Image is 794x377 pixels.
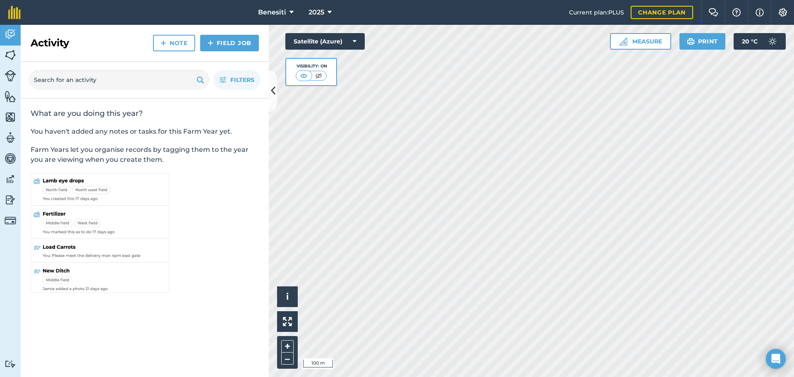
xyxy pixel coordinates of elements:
[5,111,16,123] img: svg+xml;base64,PHN2ZyB4bWxucz0iaHR0cDovL3d3dy53My5vcmcvMjAwMC9zdmciIHdpZHRoPSI1NiIgaGVpZ2h0PSI2MC...
[5,28,16,41] img: svg+xml;base64,PD94bWwgdmVyc2lvbj0iMS4wIiBlbmNvZGluZz0idXRmLTgiPz4KPCEtLSBHZW5lcmF0b3I6IEFkb2JlIE...
[764,33,781,50] img: svg+xml;base64,PD94bWwgdmVyc2lvbj0iMS4wIiBlbmNvZGluZz0idXRmLTgiPz4KPCEtLSBHZW5lcmF0b3I6IEFkb2JlIE...
[230,75,254,84] span: Filters
[160,38,166,48] img: svg+xml;base64,PHN2ZyB4bWxucz0iaHR0cDovL3d3dy53My5vcmcvMjAwMC9zdmciIHdpZHRoPSIxNCIgaGVpZ2h0PSIyNC...
[687,36,695,46] img: svg+xml;base64,PHN2ZyB4bWxucz0iaHR0cDovL3d3dy53My5vcmcvMjAwMC9zdmciIHdpZHRoPSIxOSIgaGVpZ2h0PSIyNC...
[756,7,764,17] img: svg+xml;base64,PHN2ZyB4bWxucz0iaHR0cDovL3d3dy53My5vcmcvMjAwMC9zdmciIHdpZHRoPSIxNyIgaGVpZ2h0PSIxNy...
[299,72,309,80] img: svg+xml;base64,PHN2ZyB4bWxucz0iaHR0cDovL3d3dy53My5vcmcvMjAwMC9zdmciIHdpZHRoPSI1MCIgaGVpZ2h0PSI0MC...
[5,49,16,61] img: svg+xml;base64,PHN2ZyB4bWxucz0iaHR0cDovL3d3dy53My5vcmcvMjAwMC9zdmciIHdpZHRoPSI1NiIgaGVpZ2h0PSI2MC...
[5,132,16,144] img: svg+xml;base64,PD94bWwgdmVyc2lvbj0iMS4wIiBlbmNvZGluZz0idXRmLTgiPz4KPCEtLSBHZW5lcmF0b3I6IEFkb2JlIE...
[213,70,261,90] button: Filters
[5,90,16,103] img: svg+xml;base64,PHN2ZyB4bWxucz0iaHR0cDovL3d3dy53My5vcmcvMjAwMC9zdmciIHdpZHRoPSI1NiIgaGVpZ2h0PSI2MC...
[200,35,259,51] a: Field Job
[29,70,209,90] input: Search for an activity
[679,33,726,50] button: Print
[208,38,213,48] img: svg+xml;base64,PHN2ZyB4bWxucz0iaHR0cDovL3d3dy53My5vcmcvMjAwMC9zdmciIHdpZHRoPSIxNCIgaGVpZ2h0PSIyNC...
[734,33,786,50] button: 20 °C
[778,8,788,17] img: A cog icon
[258,7,286,17] span: Benesiti
[286,291,289,302] span: i
[313,72,324,80] img: svg+xml;base64,PHN2ZyB4bWxucz0iaHR0cDovL3d3dy53My5vcmcvMjAwMC9zdmciIHdpZHRoPSI1MCIgaGVpZ2h0PSI0MC...
[5,215,16,226] img: svg+xml;base64,PD94bWwgdmVyc2lvbj0iMS4wIiBlbmNvZGluZz0idXRmLTgiPz4KPCEtLSBHZW5lcmF0b3I6IEFkb2JlIE...
[281,353,294,365] button: –
[285,33,365,50] button: Satellite (Azure)
[5,360,16,368] img: svg+xml;base64,PD94bWwgdmVyc2lvbj0iMS4wIiBlbmNvZGluZz0idXRmLTgiPz4KPCEtLSBHZW5lcmF0b3I6IEFkb2JlIE...
[277,286,298,307] button: i
[732,8,741,17] img: A question mark icon
[5,152,16,165] img: svg+xml;base64,PD94bWwgdmVyc2lvbj0iMS4wIiBlbmNvZGluZz0idXRmLTgiPz4KPCEtLSBHZW5lcmF0b3I6IEFkb2JlIE...
[8,6,21,19] img: fieldmargin Logo
[5,173,16,185] img: svg+xml;base64,PD94bWwgdmVyc2lvbj0iMS4wIiBlbmNvZGluZz0idXRmLTgiPz4KPCEtLSBHZW5lcmF0b3I6IEFkb2JlIE...
[309,7,324,17] span: 2025
[766,349,786,369] div: Open Intercom Messenger
[5,70,16,82] img: svg+xml;base64,PD94bWwgdmVyc2lvbj0iMS4wIiBlbmNvZGluZz0idXRmLTgiPz4KPCEtLSBHZW5lcmF0b3I6IEFkb2JlIE...
[610,33,671,50] button: Measure
[153,35,195,51] a: Note
[5,194,16,206] img: svg+xml;base64,PD94bWwgdmVyc2lvbj0iMS4wIiBlbmNvZGluZz0idXRmLTgiPz4KPCEtLSBHZW5lcmF0b3I6IEFkb2JlIE...
[619,37,627,46] img: Ruler icon
[296,63,327,70] div: Visibility: On
[281,340,294,353] button: +
[742,33,758,50] span: 20 ° C
[31,36,69,50] h2: Activity
[708,8,718,17] img: Two speech bubbles overlapping with the left bubble in the forefront
[31,108,259,118] h2: What are you doing this year?
[31,127,259,137] p: You haven't added any notes or tasks for this Farm Year yet.
[196,75,204,85] img: svg+xml;base64,PHN2ZyB4bWxucz0iaHR0cDovL3d3dy53My5vcmcvMjAwMC9zdmciIHdpZHRoPSIxOSIgaGVpZ2h0PSIyNC...
[283,317,292,326] img: Four arrows, one pointing top left, one top right, one bottom right and the last bottom left
[31,145,259,165] p: Farm Years let you organise records by tagging them to the year you are viewing when you create t...
[631,6,693,19] a: Change plan
[569,8,624,17] span: Current plan : PLUS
